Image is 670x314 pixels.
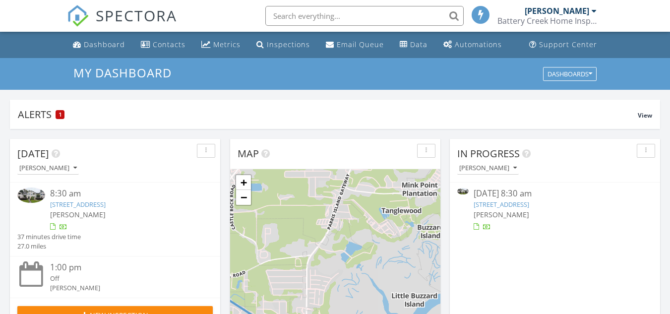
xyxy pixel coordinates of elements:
[539,40,597,49] div: Support Center
[457,188,469,194] img: 9570966%2Freports%2Ff1b0bcbb-936f-49d5-9bb1-f2bdab738761%2Fcover_photos%2FfBZgdk46gjp4v5BA874R%2F...
[17,162,79,175] button: [PERSON_NAME]
[17,188,45,203] img: 9570966%2Freports%2Ff1b0bcbb-936f-49d5-9bb1-f2bdab738761%2Fcover_photos%2FfBZgdk46gjp4v5BA874R%2F...
[50,283,197,293] div: [PERSON_NAME]
[322,36,388,54] a: Email Queue
[50,188,197,200] div: 8:30 am
[73,64,172,81] span: My Dashboard
[18,108,638,121] div: Alerts
[457,188,653,232] a: [DATE] 8:30 am [STREET_ADDRESS] [PERSON_NAME]
[69,36,129,54] a: Dashboard
[236,190,251,205] a: Zoom out
[474,200,529,209] a: [STREET_ADDRESS]
[19,165,77,172] div: [PERSON_NAME]
[439,36,506,54] a: Automations (Basic)
[17,242,81,251] div: 27.0 miles
[50,200,106,209] a: [STREET_ADDRESS]
[213,40,241,49] div: Metrics
[252,36,314,54] a: Inspections
[459,165,517,172] div: [PERSON_NAME]
[238,147,259,160] span: Map
[410,40,427,49] div: Data
[17,188,213,251] a: 8:30 am [STREET_ADDRESS] [PERSON_NAME] 37 minutes drive time 27.0 miles
[497,16,597,26] div: Battery Creek Home Inspections, LLC
[455,40,502,49] div: Automations
[96,5,177,26] span: SPECTORA
[474,188,636,200] div: [DATE] 8:30 am
[543,67,597,81] button: Dashboards
[17,232,81,242] div: 37 minutes drive time
[50,261,197,274] div: 1:00 pm
[59,111,61,118] span: 1
[474,210,529,219] span: [PERSON_NAME]
[396,36,431,54] a: Data
[50,210,106,219] span: [PERSON_NAME]
[67,5,89,27] img: The Best Home Inspection Software - Spectora
[525,6,589,16] div: [PERSON_NAME]
[67,13,177,34] a: SPECTORA
[457,147,520,160] span: In Progress
[548,70,592,77] div: Dashboards
[50,274,197,283] div: Off
[137,36,189,54] a: Contacts
[265,6,464,26] input: Search everything...
[638,111,652,120] span: View
[337,40,384,49] div: Email Queue
[84,40,125,49] div: Dashboard
[525,36,601,54] a: Support Center
[236,175,251,190] a: Zoom in
[17,147,49,160] span: [DATE]
[457,162,519,175] button: [PERSON_NAME]
[197,36,244,54] a: Metrics
[267,40,310,49] div: Inspections
[153,40,185,49] div: Contacts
